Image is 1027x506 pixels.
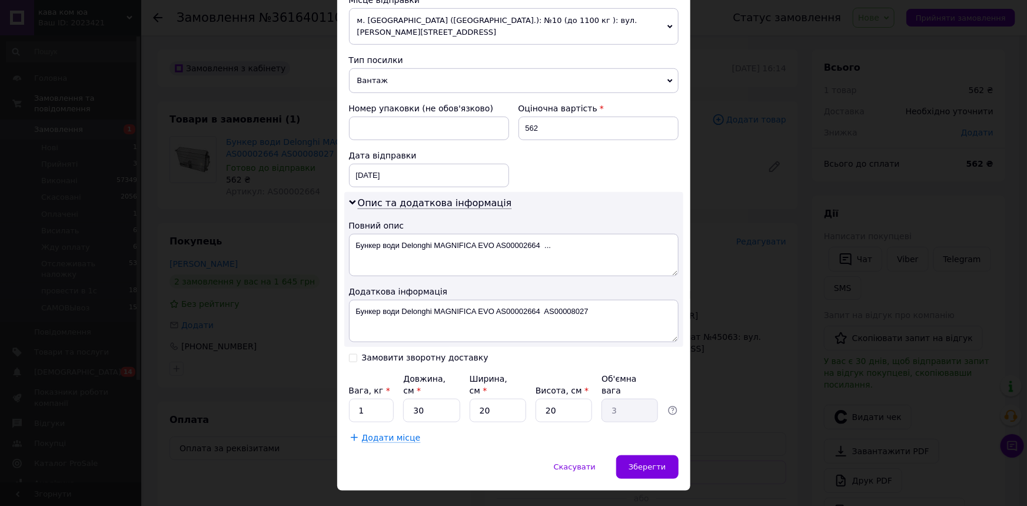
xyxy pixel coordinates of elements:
span: Опис та додаткова інформація [358,197,512,209]
span: Вантаж [349,68,679,93]
span: Додати місце [362,433,421,443]
div: Додаткова інформація [349,286,679,297]
label: Висота, см [536,386,589,395]
span: Скасувати [554,462,596,471]
label: Довжина, см [403,374,446,395]
div: Номер упаковки (не обов'язково) [349,102,509,114]
label: Ширина, см [470,374,507,395]
div: Оціночна вартість [519,102,679,114]
label: Вага, кг [349,386,390,395]
div: Об'ємна вага [601,373,658,396]
div: Повний опис [349,220,679,231]
div: Замовити зворотну доставку [362,353,488,363]
textarea: Бункер води Delonghi MAGNIFICA EVO AS00002664 AS00008027 [349,300,679,342]
textarea: Бункер води Delonghi MAGNIFICA EVO AS00002664 ... [349,234,679,276]
span: Зберегти [629,462,666,471]
span: м. [GEOGRAPHIC_DATA] ([GEOGRAPHIC_DATA].): №10 (до 1100 кг ): вул. [PERSON_NAME][STREET_ADDRESS] [349,8,679,45]
div: Дата відправки [349,150,509,161]
span: Тип посилки [349,55,403,65]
